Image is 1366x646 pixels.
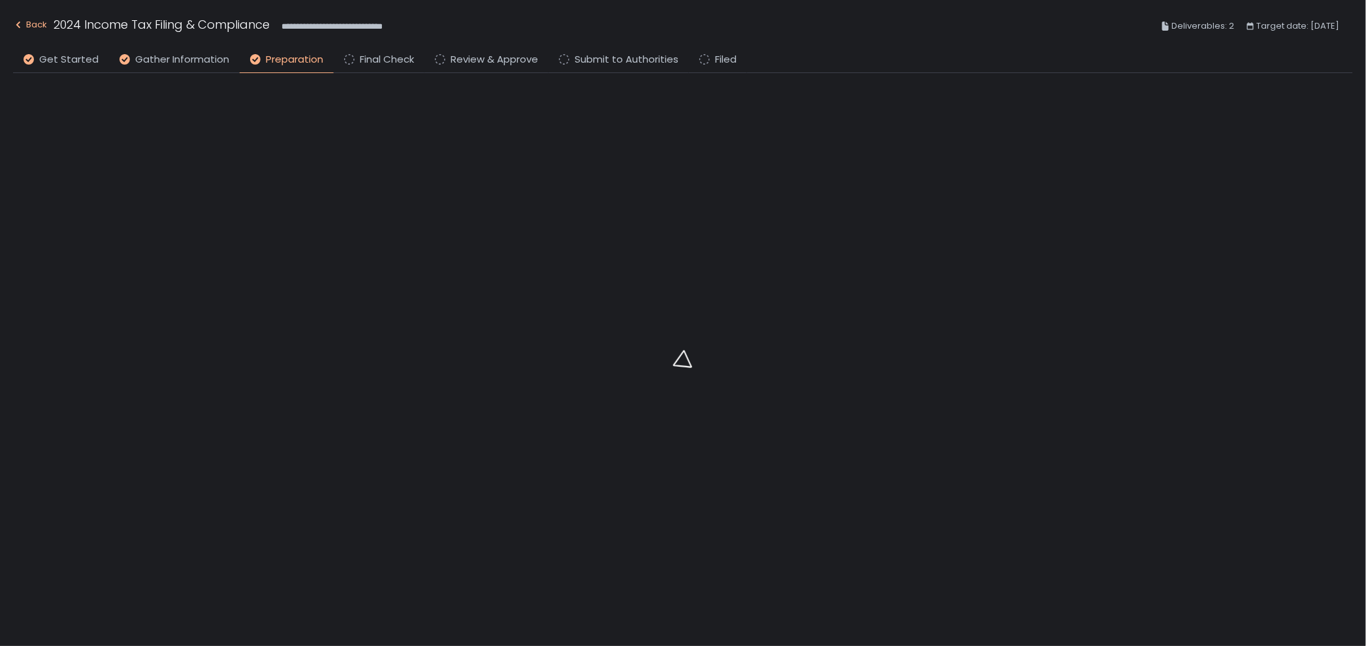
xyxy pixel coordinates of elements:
button: Back [13,16,47,37]
span: Filed [715,52,737,67]
span: Preparation [266,52,323,67]
span: Review & Approve [451,52,538,67]
span: Target date: [DATE] [1257,18,1340,34]
span: Final Check [360,52,414,67]
span: Submit to Authorities [575,52,678,67]
span: Get Started [39,52,99,67]
span: Deliverables: 2 [1172,18,1235,34]
span: Gather Information [135,52,229,67]
div: Back [13,17,47,33]
h1: 2024 Income Tax Filing & Compliance [54,16,270,33]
